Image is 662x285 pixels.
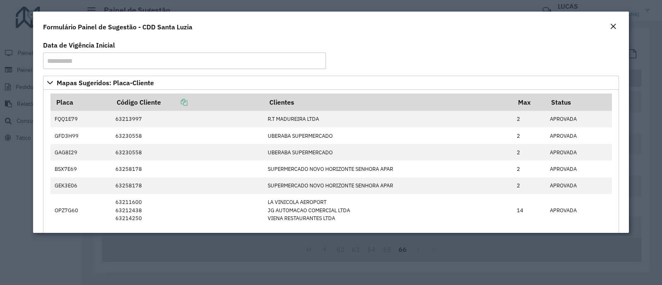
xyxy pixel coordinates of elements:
td: 63230558 [111,127,264,144]
td: APROVADA [546,111,612,127]
td: SUPERMERCADO NOVO HORIZONTE SENHORA APAR [264,160,513,177]
td: GAG8I29 [50,144,111,160]
td: UBERABA SUPERMERCADO [264,127,513,144]
td: 2 [513,177,546,194]
th: Placa [50,93,111,111]
td: LA VINICOLA AEROPORT JG AUTOMACAO COMERCIAL LTDA VIENA RESTAURANTES LTDA [264,194,513,227]
a: Mapas Sugeridos: Placa-Cliente [43,76,619,90]
td: APROVADA [546,127,612,144]
td: R.T MADUREIRA LTDA [264,111,513,127]
td: 63258178 [111,160,264,177]
td: 2 [513,160,546,177]
td: OPZ7G60 [50,194,111,227]
th: Status [546,93,612,111]
td: GEK3E06 [50,177,111,194]
td: UBERABA SUPERMERCADO [264,144,513,160]
td: GFD3H99 [50,127,111,144]
td: 63211600 63212438 63214250 [111,194,264,227]
th: Código Cliente [111,93,264,111]
td: 63230558 [111,144,264,160]
td: APROVADA [546,160,612,177]
th: Clientes [264,93,513,111]
em: Fechar [610,23,616,30]
td: 63213997 [111,111,264,127]
td: 2 [513,111,546,127]
td: 2 [513,127,546,144]
a: Copiar [161,98,187,106]
td: APROVADA [546,177,612,194]
td: BSX7E69 [50,160,111,177]
td: 2 [513,144,546,160]
td: 63258178 [111,177,264,194]
td: APROVADA [546,194,612,227]
td: SUPERMERCADO NOVO HORIZONTE SENHORA APAR [264,177,513,194]
td: APROVADA [546,144,612,160]
label: Data de Vigência Inicial [43,40,115,50]
button: Close [607,22,619,32]
td: FQQ1E79 [50,111,111,127]
th: Max [513,93,546,111]
h4: Formulário Painel de Sugestão - CDD Santa Luzia [43,22,192,32]
td: 14 [513,194,546,227]
span: Mapas Sugeridos: Placa-Cliente [57,79,154,86]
